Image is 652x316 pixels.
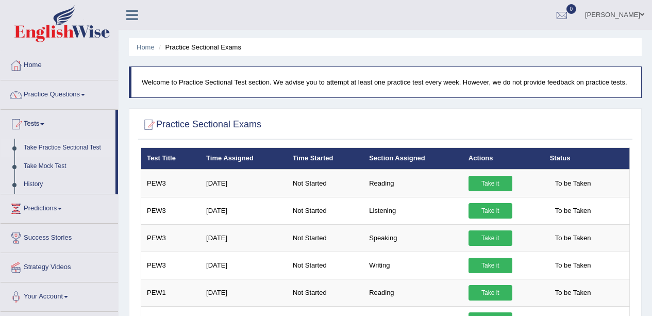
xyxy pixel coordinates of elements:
[463,148,544,170] th: Actions
[141,117,261,132] h2: Practice Sectional Exams
[200,279,287,306] td: [DATE]
[550,176,596,191] span: To be Taken
[363,252,463,279] td: Writing
[141,197,201,224] td: PEW3
[1,282,118,308] a: Your Account
[141,279,201,306] td: PEW1
[200,148,287,170] th: Time Assigned
[200,224,287,252] td: [DATE]
[363,197,463,224] td: Listening
[19,139,115,157] a: Take Practice Sectional Test
[1,80,118,106] a: Practice Questions
[141,224,201,252] td: PEW3
[566,4,577,14] span: 0
[550,230,596,246] span: To be Taken
[1,194,118,220] a: Predictions
[363,224,463,252] td: Speaking
[550,285,596,301] span: To be Taken
[287,148,363,170] th: Time Started
[287,197,363,224] td: Not Started
[1,51,118,77] a: Home
[200,252,287,279] td: [DATE]
[200,197,287,224] td: [DATE]
[200,170,287,197] td: [DATE]
[469,230,512,246] a: Take it
[550,203,596,219] span: To be Taken
[287,252,363,279] td: Not Started
[363,170,463,197] td: Reading
[363,148,463,170] th: Section Assigned
[363,279,463,306] td: Reading
[469,176,512,191] a: Take it
[1,224,118,250] a: Success Stories
[469,203,512,219] a: Take it
[287,279,363,306] td: Not Started
[1,253,118,279] a: Strategy Videos
[287,170,363,197] td: Not Started
[469,258,512,273] a: Take it
[141,252,201,279] td: PEW3
[141,148,201,170] th: Test Title
[19,175,115,194] a: History
[544,148,630,170] th: Status
[137,43,155,51] a: Home
[469,285,512,301] a: Take it
[141,170,201,197] td: PEW3
[156,42,241,52] li: Practice Sectional Exams
[19,157,115,176] a: Take Mock Test
[142,77,631,87] p: Welcome to Practice Sectional Test section. We advise you to attempt at least one practice test e...
[287,224,363,252] td: Not Started
[1,110,115,136] a: Tests
[550,258,596,273] span: To be Taken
